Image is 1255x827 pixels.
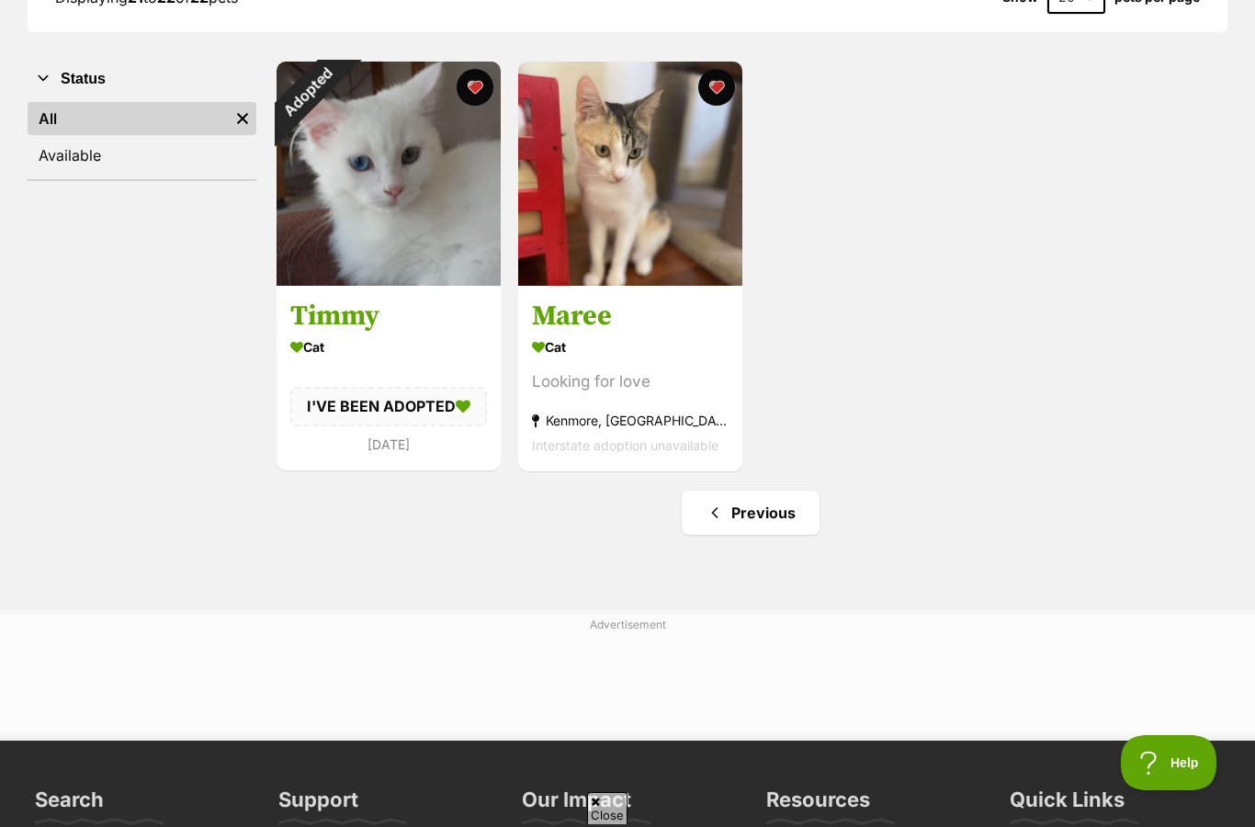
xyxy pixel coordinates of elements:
a: Adopted [277,271,501,289]
h3: Quick Links [1010,787,1125,823]
img: Maree [518,62,742,286]
a: All [28,102,229,135]
div: Cat [532,334,729,361]
h3: Support [278,787,358,823]
div: Looking for love [532,370,729,395]
a: Timmy Cat I'VE BEEN ADOPTED [DATE] favourite [277,286,501,470]
h3: Timmy [290,300,487,334]
a: Previous page [682,491,820,535]
div: [DATE] [290,432,487,457]
h3: Search [35,787,104,823]
div: I'VE BEEN ADOPTED [290,388,487,426]
div: Kenmore, [GEOGRAPHIC_DATA] [532,409,729,434]
h3: Maree [532,300,729,334]
span: Close [587,792,627,824]
a: Available [28,139,256,172]
button: favourite [698,69,735,106]
button: Status [28,67,256,91]
h3: Our Impact [522,787,631,823]
div: Adopted [253,38,362,147]
nav: Pagination [275,491,1227,535]
a: Remove filter [229,102,256,135]
span: Interstate adoption unavailable [532,438,718,454]
div: Cat [290,334,487,361]
iframe: Help Scout Beacon - Open [1121,735,1218,790]
button: favourite [457,69,493,106]
a: Maree Cat Looking for love Kenmore, [GEOGRAPHIC_DATA] Interstate adoption unavailable favourite [518,286,742,472]
img: Timmy [277,62,501,286]
div: Status [28,98,256,179]
h3: Resources [766,787,870,823]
